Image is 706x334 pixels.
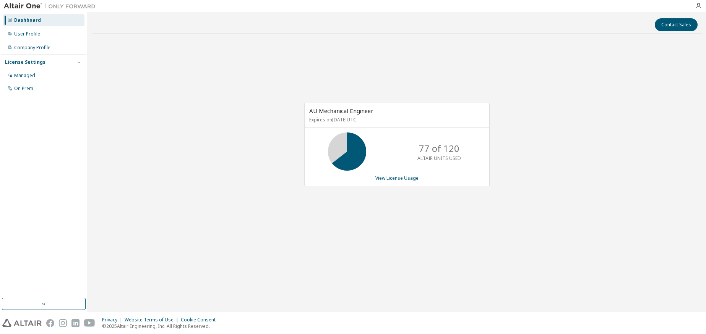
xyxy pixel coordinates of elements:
[84,319,95,327] img: youtube.svg
[14,73,35,79] div: Managed
[309,107,373,115] span: AU Mechanical Engineer
[14,31,40,37] div: User Profile
[181,317,220,323] div: Cookie Consent
[417,155,461,161] p: ALTAIR UNITS USED
[125,317,181,323] div: Website Terms of Use
[655,18,698,31] button: Contact Sales
[46,319,54,327] img: facebook.svg
[59,319,67,327] img: instagram.svg
[5,59,45,65] div: License Settings
[14,45,50,51] div: Company Profile
[4,2,99,10] img: Altair One
[14,86,33,92] div: On Prem
[102,323,220,329] p: © 2025 Altair Engineering, Inc. All Rights Reserved.
[309,116,483,123] p: Expires on [DATE] UTC
[375,175,419,181] a: View License Usage
[71,319,80,327] img: linkedin.svg
[419,142,459,155] p: 77 of 120
[14,17,41,23] div: Dashboard
[102,317,125,323] div: Privacy
[2,319,42,327] img: altair_logo.svg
